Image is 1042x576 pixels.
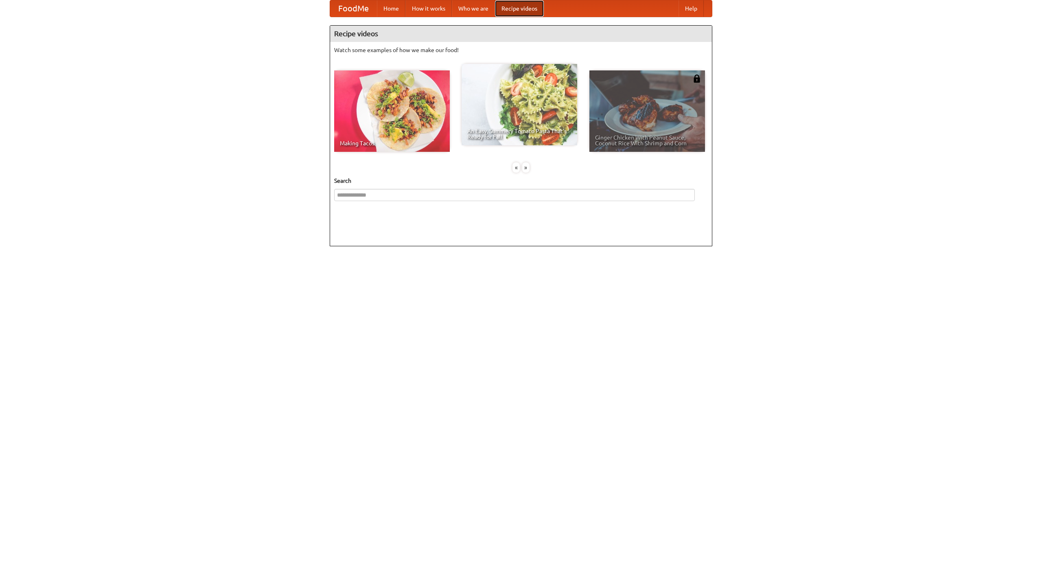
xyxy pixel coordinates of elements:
img: 483408.png [693,74,701,83]
a: Recipe videos [495,0,544,17]
a: An Easy, Summery Tomato Pasta That's Ready for Fall [462,64,577,145]
div: » [522,162,530,173]
div: « [512,162,520,173]
span: An Easy, Summery Tomato Pasta That's Ready for Fall [467,128,571,140]
p: Watch some examples of how we make our food! [334,46,708,54]
a: FoodMe [330,0,377,17]
a: Who we are [452,0,495,17]
a: Home [377,0,405,17]
span: Making Tacos [340,140,444,146]
a: Help [679,0,704,17]
h4: Recipe videos [330,26,712,42]
a: How it works [405,0,452,17]
h5: Search [334,177,708,185]
a: Making Tacos [334,70,450,152]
